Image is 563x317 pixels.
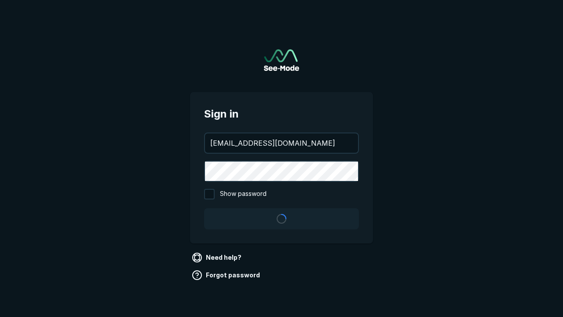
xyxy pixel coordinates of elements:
a: Forgot password [190,268,263,282]
a: Need help? [190,251,245,265]
span: Sign in [204,106,359,122]
img: See-Mode Logo [264,49,299,71]
span: Show password [220,189,267,199]
a: Go to sign in [264,49,299,71]
input: your@email.com [205,133,358,153]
